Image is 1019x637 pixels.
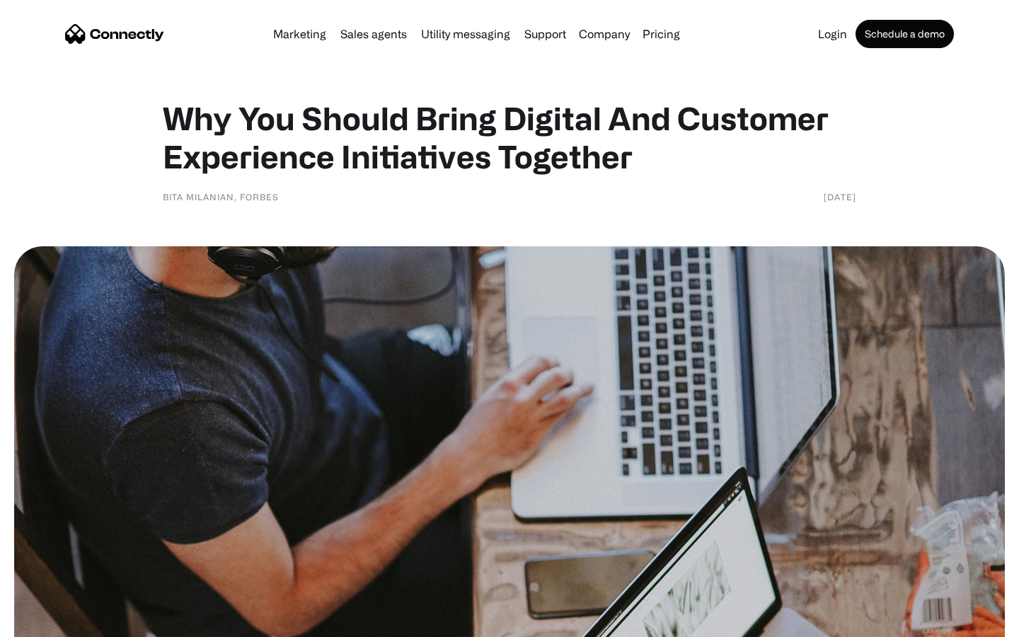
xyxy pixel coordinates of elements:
[824,190,856,204] div: [DATE]
[163,190,279,204] div: Bita Milanian, Forbes
[335,28,413,40] a: Sales agents
[856,20,954,48] a: Schedule a demo
[812,28,853,40] a: Login
[163,99,856,176] h1: Why You Should Bring Digital And Customer Experience Initiatives Together
[519,28,572,40] a: Support
[267,28,332,40] a: Marketing
[14,612,85,632] aside: Language selected: English
[637,28,686,40] a: Pricing
[579,24,630,44] div: Company
[28,612,85,632] ul: Language list
[415,28,516,40] a: Utility messaging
